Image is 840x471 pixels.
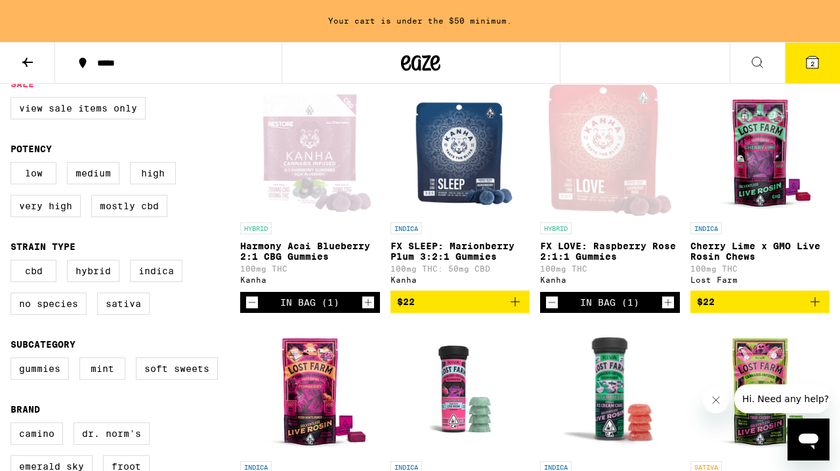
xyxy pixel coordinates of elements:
[694,85,826,216] img: Lost Farm - Cherry Lime x GMO Live Rosin Chews
[785,43,840,83] button: 2
[10,358,69,380] label: Gummies
[240,264,380,273] p: 100mg THC
[362,296,375,309] button: Increment
[540,323,679,455] img: Lost Farm - Watermelon x Ice Cream Cake Live Rosin Gummies
[787,419,829,461] iframe: Button to launch messaging window
[703,387,729,413] iframe: Close message
[545,296,558,309] button: Decrement
[136,358,218,380] label: Soft Sweets
[394,323,526,455] img: Lost Farm - Raspberry x Wedding Cake Live Resin Gummies
[130,260,182,282] label: Indica
[10,422,63,445] label: Camino
[10,260,56,282] label: CBD
[245,296,259,309] button: Decrement
[690,291,830,313] button: Add to bag
[734,384,829,413] iframe: Message from company
[240,276,380,284] div: Kanha
[540,222,572,234] p: HYBRID
[73,422,150,445] label: Dr. Norm's
[390,222,422,234] p: INDICA
[697,297,715,307] span: $22
[540,241,680,262] p: FX LOVE: Raspberry Rose 2:1:1 Gummies
[130,162,176,184] label: High
[97,293,150,315] label: Sativa
[690,85,830,291] a: Open page for Cherry Lime x GMO Live Rosin Chews from Lost Farm
[580,297,639,308] div: In Bag (1)
[694,323,826,455] img: Lost Farm - Dragon Fruit x Trop. Cherry Live Rosin Chews
[540,276,680,284] div: Kanha
[390,276,530,284] div: Kanha
[10,144,52,154] legend: Potency
[390,241,530,262] p: FX SLEEP: Marionberry Plum 3:2:1 Gummies
[10,404,40,415] legend: Brand
[405,85,514,216] img: Kanha - FX SLEEP: Marionberry Plum 3:2:1 Gummies
[397,297,415,307] span: $22
[10,195,81,217] label: Very High
[661,296,675,309] button: Increment
[810,60,814,68] span: 2
[10,339,75,350] legend: Subcategory
[67,260,119,282] label: Hybrid
[10,293,87,315] label: No Species
[690,241,830,262] p: Cherry Lime x GMO Live Rosin Chews
[67,162,119,184] label: Medium
[690,264,830,273] p: 100mg THC
[10,79,34,89] legend: Sale
[390,264,530,273] p: 100mg THC: 50mg CBD
[280,297,339,308] div: In Bag (1)
[240,85,380,292] a: Open page for Harmony Acai Blueberry 2:1 CBG Gummies from Kanha
[10,241,75,252] legend: Strain Type
[10,97,146,119] label: View Sale Items Only
[244,323,375,455] img: Lost Farm - Pomberry x Kush Mints Punch Live Rosin Chews
[690,222,722,234] p: INDICA
[390,85,530,291] a: Open page for FX SLEEP: Marionberry Plum 3:2:1 Gummies from Kanha
[240,241,380,262] p: Harmony Acai Blueberry 2:1 CBG Gummies
[10,162,56,184] label: Low
[91,195,167,217] label: Mostly CBD
[540,264,680,273] p: 100mg THC
[690,276,830,284] div: Lost Farm
[390,291,530,313] button: Add to bag
[540,85,680,292] a: Open page for FX LOVE: Raspberry Rose 2:1:1 Gummies from Kanha
[79,358,125,380] label: Mint
[240,222,272,234] p: HYBRID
